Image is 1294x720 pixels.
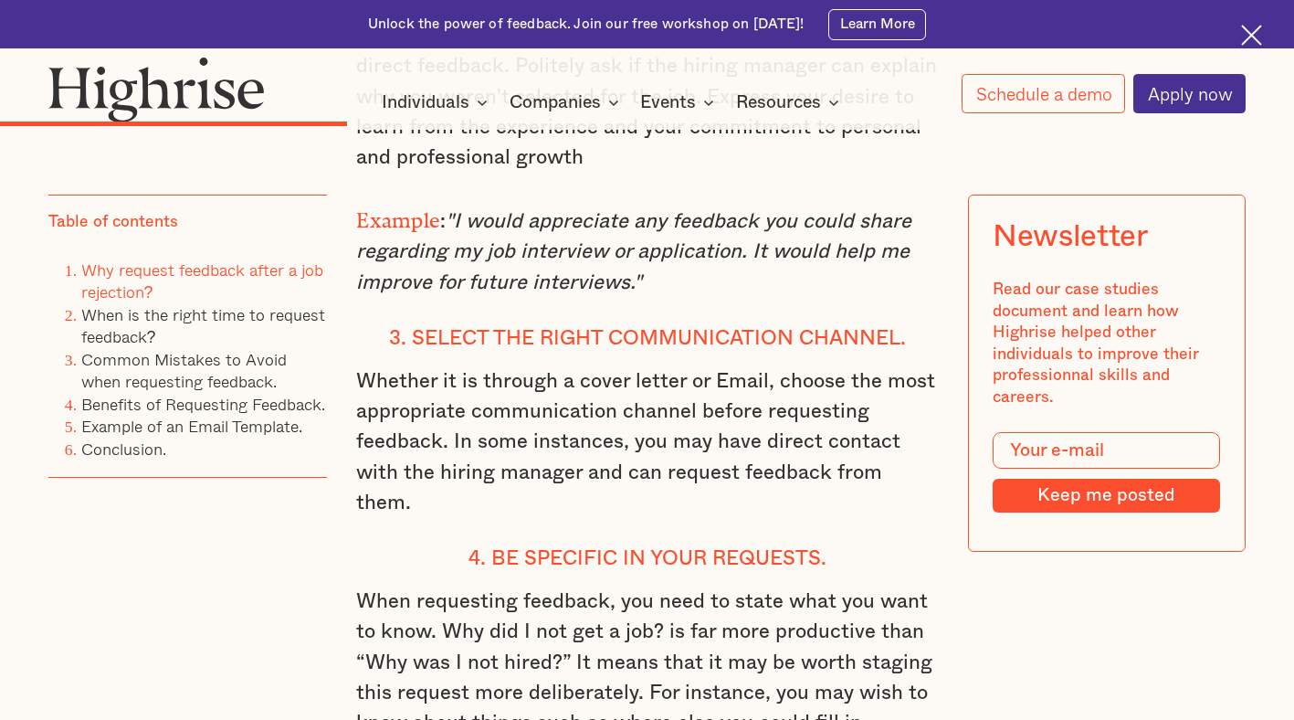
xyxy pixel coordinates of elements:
form: Modal Form [993,432,1220,513]
input: Your e-mail [993,432,1220,469]
div: Companies [510,91,625,113]
div: Resources [736,91,845,113]
a: When is the right time to request feedback? [81,302,325,350]
p: : [356,201,938,298]
a: Learn More [828,9,926,40]
div: Individuals [382,91,493,113]
div: Newsletter [993,219,1148,255]
a: Apply now [1133,74,1246,114]
div: Table of contents [48,211,178,233]
a: Why request feedback after a job rejection? [81,257,323,305]
h4: 3. Select the right communication channel. [356,326,938,351]
a: Schedule a demo [962,74,1125,113]
strong: Example [356,209,440,222]
div: Events [640,91,696,113]
img: Cross icon [1241,25,1262,46]
input: Keep me posted [993,479,1220,513]
a: Conclusion. [81,436,166,461]
div: Individuals [382,91,469,113]
h4: 4. Be specific in your requests. [356,546,938,571]
p: Whether it is through a cover letter or Email, choose the most appropriate communication channel ... [356,366,938,518]
div: Companies [510,91,601,113]
em: "I would appreciate any feedback you could share regarding my job interview or application. It wo... [356,211,911,291]
img: Highrise logo [48,57,265,122]
div: Resources [736,91,821,113]
a: Common Mistakes to Avoid when requesting feedback. [81,346,287,395]
a: Benefits of Requesting Feedback. [81,391,325,417]
div: Unlock the power of feedback. Join our free workshop on [DATE]! [368,15,805,34]
a: Example of an Email Template. [81,414,302,439]
div: Events [640,91,720,113]
div: Read our case studies document and learn how Highrise helped other individuals to improve their p... [993,279,1220,408]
